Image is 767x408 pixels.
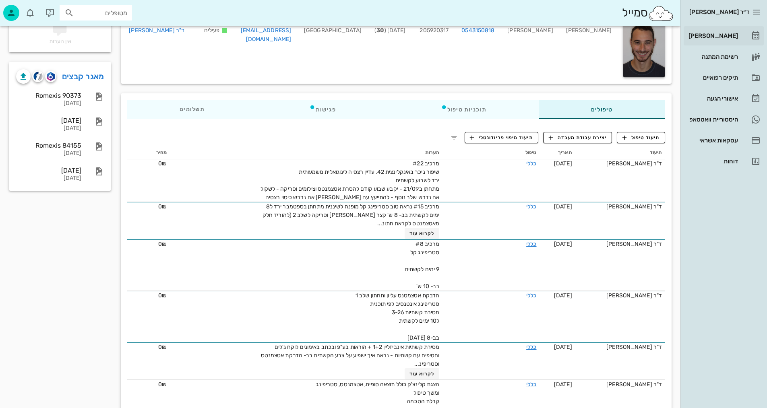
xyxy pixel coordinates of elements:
[622,134,660,141] span: תיעוד טיפול
[687,137,738,144] div: עסקאות אשראי
[420,27,449,34] span: 205920317
[684,131,764,150] a: עסקאות אשראי
[158,203,167,210] span: 0₪
[180,107,205,112] span: תשלומים
[16,117,81,124] div: [DATE]
[684,26,764,45] a: [PERSON_NAME]
[579,343,662,351] div: ד"ר [PERSON_NAME]
[526,241,536,247] a: כללי
[241,27,292,43] a: [EMAIL_ADDRESS][DOMAIN_NAME]
[442,146,540,159] th: טיפול
[687,33,738,39] div: [PERSON_NAME]
[554,381,572,388] span: [DATE]
[687,74,738,81] div: תיקים רפואיים
[16,92,81,99] div: Romexis 90373
[687,116,738,123] div: היסטוריית וואטסאפ
[684,47,764,66] a: רשימת המתנה
[32,71,43,82] button: cliniview logo
[45,71,56,82] button: romexis logo
[461,26,494,35] a: 0543150818
[33,72,43,81] img: cliniview logo
[405,228,440,239] button: לקרוא עוד
[409,231,434,236] span: לקרוא עוד
[579,291,662,300] div: ד"ר [PERSON_NAME]
[526,344,536,350] a: כללי
[260,160,440,201] span: מרכיב #22 שיפור ניכר באינקלינצית 42, עדיין רצסיה לינוגואלית משמעותית ירד לשבוע לקשתית מתחתן ב21/0...
[16,125,81,132] div: [DATE]
[470,134,533,141] span: תיעוד מיפוי פריודונטלי
[409,371,434,377] span: לקרוא עוד
[49,38,71,45] span: אין הערות
[127,146,170,159] th: מחיר
[579,240,662,248] div: ד"ר [PERSON_NAME]
[554,344,572,350] span: [DATE]
[526,381,536,388] a: כללי
[16,167,81,174] div: [DATE]
[389,100,539,119] div: תוכניות טיפול
[374,27,405,34] span: [DATE] ( )
[501,15,559,49] div: [PERSON_NAME]
[689,8,749,16] span: ד״ר [PERSON_NAME]
[526,203,536,210] a: כללי
[687,95,738,102] div: אישורי הגעה
[554,292,572,299] span: [DATE]
[575,146,665,159] th: תיעוד
[170,146,442,159] th: הערות
[687,158,738,165] div: דוחות
[526,292,536,299] a: כללי
[47,72,54,81] img: romexis logo
[16,100,81,107] div: [DATE]
[554,203,572,210] span: [DATE]
[356,292,439,341] span: הדבקת אטצמטנס עליון ותחתון שלב 1 סטריפינג אינטנסיב לפי תוכנית מסירת קשתיות 3-26 ל10 ימים לקשתית ב...
[158,344,167,350] span: 0₪
[158,241,167,247] span: 0₪
[204,27,220,34] span: פעילים
[617,132,665,143] button: תיעוד טיפול
[158,292,167,299] span: 0₪
[16,142,81,149] div: Romexis 84155
[684,110,764,129] a: היסטוריית וואטסאפ
[684,152,764,171] a: דוחות
[465,132,539,143] button: תיעוד מיפוי פריודונטלי
[684,89,764,108] a: אישורי הגעה
[261,344,440,367] span: מסירת קשתיות אינביזליין 1+2 + הוראות בע"פ ובכתב באימונים לוקח ג'לים וחטיפים עם קשתיות - נראה איך ...
[158,160,167,167] span: 0₪
[622,4,674,22] div: סמייל
[687,54,738,60] div: רשימת המתנה
[16,150,81,157] div: [DATE]
[62,70,104,83] a: מאגר קבצים
[554,160,572,167] span: [DATE]
[158,381,167,388] span: 0₪
[579,159,662,168] div: ד"ר [PERSON_NAME]
[543,132,612,143] button: יצירת עבודת מעבדה
[405,368,440,379] button: לקרוא עוד
[405,241,439,290] span: מרכיב #8 סטריפינג קל 9 ימים לקשתית בב- 10 ש'
[579,380,662,389] div: ד"ר [PERSON_NAME]
[540,146,575,159] th: תאריך
[554,241,572,247] span: [DATE]
[304,27,362,34] span: [GEOGRAPHIC_DATA]
[129,26,184,35] a: ד"ר [PERSON_NAME]
[24,6,29,11] span: תג
[257,100,389,119] div: פגישות
[560,15,618,49] div: [PERSON_NAME]
[684,68,764,87] a: תיקים רפואיים
[539,100,665,119] div: טיפולים
[376,27,384,34] strong: 30
[648,5,674,21] img: SmileCloud logo
[526,160,536,167] a: כללי
[263,203,439,227] span: מרכיב #15 נראה טוב סטריפינג קל מופנה לשיננית מתחתן בספטמבר ירד ל8 ימים לקשתית בב- 8 ש' קצר [PERSO...
[579,202,662,211] div: ד"ר [PERSON_NAME]
[549,134,607,141] span: יצירת עבודת מעבדה
[16,175,81,182] div: [DATE]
